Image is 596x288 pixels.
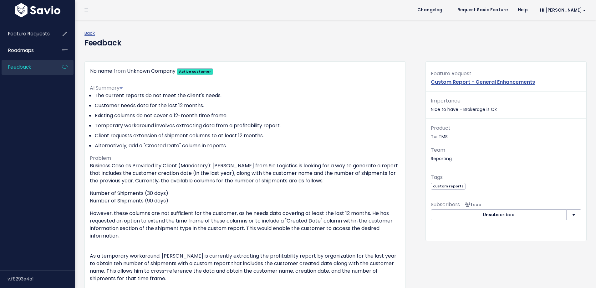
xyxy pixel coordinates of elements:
[95,102,400,109] li: Customer needs data for the last 12 months.
[431,201,460,208] span: Subscribers
[8,30,50,37] span: Feature Requests
[90,190,400,205] p: Number of Shipments (30 days) Number of Shipments (90 days)
[431,124,451,132] span: Product
[114,67,126,75] span: from
[431,183,466,190] span: custom reports
[95,92,400,99] li: The current reports do not meet the client's needs.
[513,5,532,15] a: Help
[8,47,34,54] span: Roadmaps
[431,183,466,189] a: custom reports
[90,210,400,247] p: However, these columns are not sufficient for the customer, as he needs data covering at least th...
[452,5,513,15] a: Request Savio Feature
[2,43,52,58] a: Roadmaps
[2,60,52,74] a: Feedback
[90,154,111,162] span: Problem
[95,122,400,129] li: Temporary workaround involves extracting data from a profitability report.
[90,252,400,282] p: As a temporary workaround, [PERSON_NAME] is currently extracting the profitability report by orga...
[431,209,567,221] button: Unsubscribed
[431,70,471,77] span: Feature Request
[90,162,400,185] p: Business Case as Provided by Client (Mandatory): [PERSON_NAME] from Sio Logistics is looking for ...
[8,64,31,70] span: Feedback
[431,78,535,86] a: Custom Report - General Enhancements
[2,27,52,41] a: Feature Requests
[84,37,121,49] h4: Feedback
[90,67,112,75] span: No name
[431,124,581,141] p: Tai TMS
[431,97,461,104] span: Importance
[95,112,400,119] li: Existing columns do not cover a 12-month time frame.
[532,5,591,15] a: Hi [PERSON_NAME]
[462,202,481,208] span: <p><strong>Subscribers</strong><br><br> - Ashley Melgarejo<br> </p>
[179,69,211,74] strong: Active customer
[13,3,62,17] img: logo-white.9d6f32f41409.svg
[95,132,400,139] li: Client requests extension of shipment columns to at least 12 months.
[95,142,400,149] li: Alternatively, add a "Created Date" column in reports.
[431,146,445,154] span: Team
[90,84,123,92] span: AI Summary
[8,271,75,287] div: v.f8293e4a1
[431,146,581,163] p: Reporting
[431,174,443,181] span: Tags
[84,30,95,36] a: Back
[431,97,581,113] p: Nice to have - Brokerage is Ok
[127,67,176,76] div: Unknown Company
[540,8,586,13] span: Hi [PERSON_NAME]
[417,8,442,12] span: Changelog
